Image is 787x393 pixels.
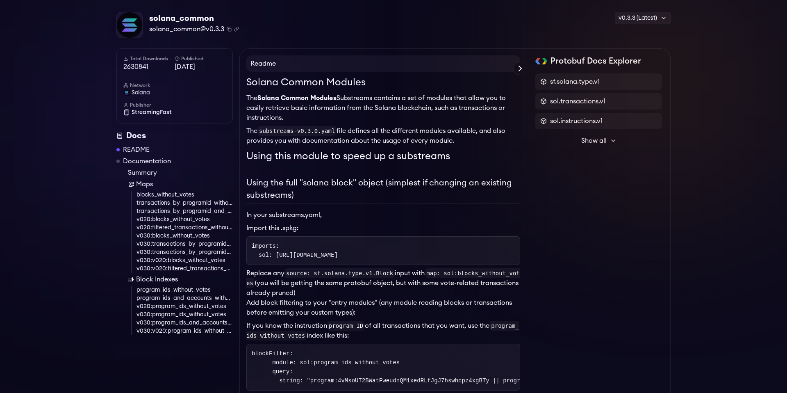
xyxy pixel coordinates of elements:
a: v030:v020:filtered_transactions_without_votes [136,265,233,273]
a: solana [123,89,226,97]
code: blockFilter: module: sol:program_ids_without_votes query: string: "program:4vMsoUT2BWatFweudnQM1x... [252,350,686,384]
code: map: sol:blocks_without_votes [246,268,520,288]
a: Block Indexes [128,274,233,284]
a: v030:v020:program_ids_without_votes [136,327,233,335]
a: Maps [128,179,233,189]
a: v020:filtered_transactions_without_votes [136,224,233,232]
h1: Using this module to speed up a substreams [246,149,520,164]
p: The file defines all the different modules available, and also provides you with documentation ab... [246,126,520,146]
span: sol.instructions.v1 [550,116,603,126]
button: Copy .spkg link to clipboard [234,27,239,32]
div: solana_common [149,13,239,24]
img: Map icon [128,181,134,187]
span: solana [132,89,150,97]
a: transactions_by_programid_and_account_without_votes [136,207,233,215]
span: [DATE] [175,62,226,72]
code: source: sf.solana.type.v1.Block [284,268,395,278]
span: Show all [581,136,607,146]
p: Add block filtering to your "entry modules" (any module reading blocks or transactions before emi... [246,298,520,318]
button: Copy package name and version [227,27,232,32]
h4: Readme [246,55,520,72]
img: Package Logo [117,12,142,38]
h1: Solana Common Modules [246,75,520,90]
img: solana [123,89,130,96]
a: v020:blocks_without_votes [136,215,233,224]
a: v030:transactions_by_programid_without_votes [136,240,233,248]
code: substreams-v0.3.0.yaml [257,126,337,136]
a: v030:transactions_by_programid_and_account_without_votes [136,248,233,256]
code: program_ids_without_votes [246,321,519,340]
a: v030:v020:blocks_without_votes [136,256,233,265]
span: StreamingFast [132,108,172,117]
a: v030:program_ids_and_accounts_without_votes [136,319,233,327]
h6: Publisher [123,102,226,108]
h6: Network [123,82,226,89]
p: If you know the instruction of all transactions that you want, use the index like this: [246,321,520,340]
strong: Solana Common Modules [257,95,337,101]
code: imports: sol: [URL][DOMAIN_NAME] [252,243,338,258]
p: In your substreams.yaml, [246,210,520,220]
h6: Total Downloads [123,55,175,62]
img: Block Index icon [128,276,134,283]
img: Protobuf [535,58,547,64]
span: sf.solana.type.v1 [550,77,600,87]
a: Documentation [123,156,171,166]
a: v020:program_ids_without_votes [136,302,233,311]
p: Replace any input with (you will be getting the same protobuf object, but with some vote-related ... [246,268,520,298]
h6: Published [175,55,226,62]
li: Import this .spkg: [246,223,520,233]
a: README [123,145,150,155]
div: Docs [116,130,233,142]
p: The Substreams contains a set of modules that allow you to easily retrieve basic information from... [246,93,520,123]
a: blocks_without_votes [136,191,233,199]
a: program_ids_and_accounts_without_votes [136,294,233,302]
span: sol.transactions.v1 [550,96,605,106]
a: Summary [128,168,233,178]
h2: Using the full "solana block" object (simplest if changing an existing substreams) [246,177,520,203]
span: solana_common@v0.3.3 [149,24,224,34]
h2: Protobuf Docs Explorer [550,55,641,67]
button: Show all [535,133,662,149]
code: program ID [327,321,365,331]
a: transactions_by_programid_without_votes [136,199,233,207]
div: v0.3.3 (Latest) [615,12,671,24]
a: v030:blocks_without_votes [136,232,233,240]
a: StreamingFast [123,108,226,117]
span: 2630841 [123,62,175,72]
a: program_ids_without_votes [136,286,233,294]
a: v030:program_ids_without_votes [136,311,233,319]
